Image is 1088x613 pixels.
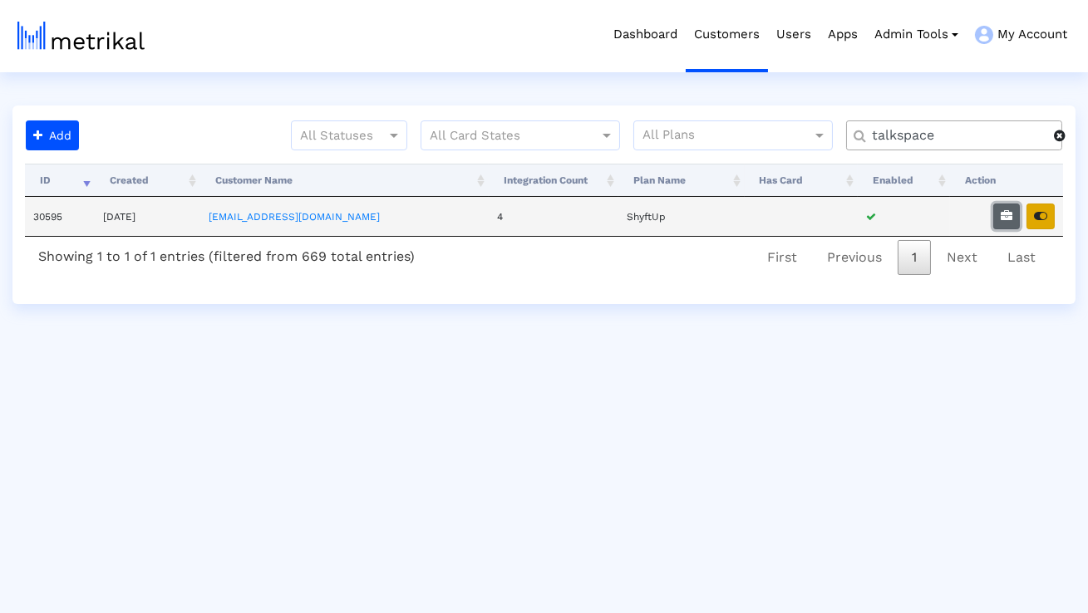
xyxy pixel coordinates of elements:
td: [DATE] [95,197,200,236]
div: Showing 1 to 1 of 1 entries (filtered from 669 total entries) [25,237,428,271]
th: Enabled: activate to sort column ascending [858,164,950,197]
td: 4 [489,197,618,236]
a: Last [993,240,1050,275]
a: [EMAIL_ADDRESS][DOMAIN_NAME] [209,211,380,223]
th: ID: activate to sort column ascending [25,164,95,197]
th: Has Card: activate to sort column ascending [745,164,858,197]
a: 1 [898,240,931,275]
input: All Card States [430,125,581,147]
th: Created: activate to sort column ascending [95,164,200,197]
a: Next [933,240,992,275]
th: Action [950,164,1063,197]
input: All Plans [642,125,815,147]
button: Add [26,120,79,150]
td: ShyftUp [618,197,745,236]
th: Plan Name: activate to sort column ascending [618,164,745,197]
th: Integration Count: activate to sort column ascending [489,164,618,197]
a: First [753,240,811,275]
a: Previous [813,240,896,275]
img: my-account-menu-icon.png [975,26,993,44]
input: Customer Name [860,127,1054,145]
img: metrical-logo-light.png [17,22,145,50]
th: Customer Name: activate to sort column ascending [200,164,488,197]
td: 30595 [25,197,95,236]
